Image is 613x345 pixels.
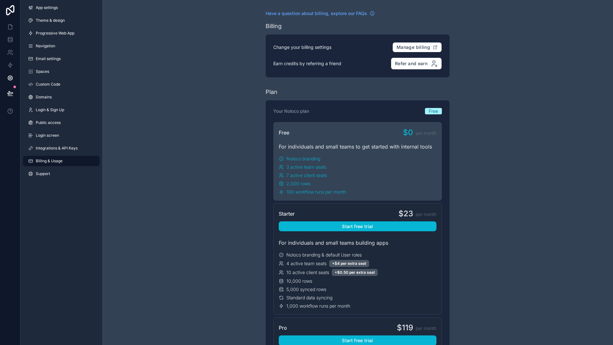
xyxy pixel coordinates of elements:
a: Domains [23,92,100,102]
span: 2,000 rows [286,180,310,187]
span: Custom Code [36,82,60,87]
a: Billing & Usage [23,156,100,166]
div: Billing [266,22,282,31]
span: App settings [36,5,58,10]
span: $0 [403,127,413,138]
span: Billing & Usage [36,158,63,164]
span: Domains [36,95,52,100]
a: Public access [23,118,100,128]
a: Integrations & API Keys [23,143,100,153]
p: Change your billing settings [273,44,331,50]
span: per month [416,130,436,136]
span: Pro [279,324,287,332]
span: Manage billing [397,44,430,50]
button: Refer and earn [391,57,442,70]
span: Progressive Web App [36,31,74,36]
p: Your Noloco plan [273,108,309,114]
a: Custom Code [23,79,100,89]
span: 10,000 rows [286,278,312,284]
span: Integrations & API Keys [36,146,78,151]
div: +$0.50 per extra seat [332,269,378,276]
span: 7 active client seats [286,172,327,179]
a: App settings [23,3,100,13]
span: Noloco branding & default User roles [286,252,362,258]
span: Spaces [36,69,49,74]
span: 4 active team seats [286,260,327,267]
span: Theme & design [36,18,65,23]
a: Support [23,169,100,179]
span: Login screen [36,133,59,138]
span: 3 active team seats [286,164,326,170]
div: For individuals and small teams to get started with internal tools [279,143,436,150]
a: Login & Sign Up [23,105,100,115]
p: Earn credits by referring a friend [273,60,341,67]
span: Standard data syncing [286,295,332,301]
button: Start free trial [279,221,436,232]
span: Login & Sign Up [36,107,64,112]
a: Login screen [23,130,100,141]
span: per month [416,211,436,218]
button: Manage billing [392,42,442,52]
span: 5,000 synced rows [286,286,326,293]
span: Free [279,129,289,136]
span: 1,000 workflow runs per month [286,303,350,309]
span: Have a question about billing, explore our FAQs [266,10,367,17]
a: Progressive Web App [23,28,100,38]
span: Refer and earn [395,61,428,66]
a: Navigation [23,41,100,51]
a: Email settings [23,54,100,64]
span: Email settings [36,56,61,61]
div: For individuals and small teams building apps [279,239,436,247]
span: 100 workflow runs per month [286,189,346,195]
div: Plan [266,88,277,96]
span: 10 active client seats [286,269,329,276]
a: Theme & design [23,15,100,26]
span: Free [429,108,438,114]
span: Starter [279,210,295,218]
span: Support [36,171,50,176]
a: Spaces [23,66,100,77]
div: +$4 per extra seat [329,260,369,267]
a: Have a question about billing, explore our FAQs [266,10,375,17]
span: per month [416,325,436,332]
span: Navigation [36,43,55,49]
span: $23 [398,209,413,219]
span: Noloco branding [286,156,320,162]
span: $119 [397,323,413,333]
span: Public access [36,120,61,125]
